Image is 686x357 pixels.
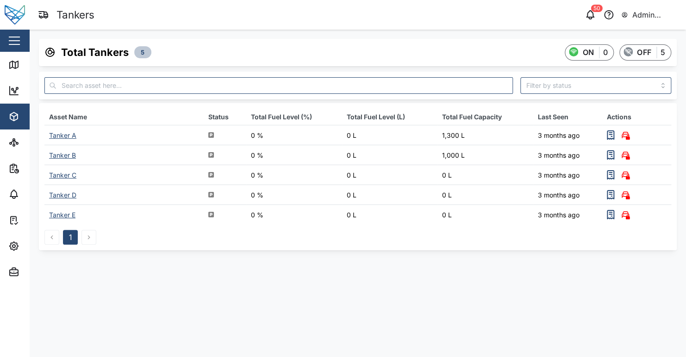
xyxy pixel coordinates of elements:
[49,171,76,179] a: Tanker C
[637,47,651,58] div: OFF
[49,191,76,199] a: Tanker D
[533,145,602,165] td: 3 months ago
[437,109,533,125] th: Total Fuel Capacity
[24,241,57,251] div: Settings
[632,9,678,21] div: Admin Zaerald Lungos
[582,47,594,58] div: ON
[533,205,602,225] td: 3 months ago
[24,267,51,277] div: Admin
[533,109,602,125] th: Last Seen
[347,130,433,141] div: 0 L
[621,8,679,21] button: Admin Zaerald Lungos
[442,150,529,160] div: 1,000 L
[24,215,50,225] div: Tasks
[44,109,204,125] th: Asset Name
[44,77,513,94] input: Search asset here...
[5,5,25,25] img: Main Logo
[342,109,438,125] th: Total Fuel Level (L)
[49,151,76,159] a: Tanker B
[24,137,46,148] div: Sites
[24,86,66,96] div: Dashboard
[63,230,78,245] button: 1
[520,77,672,94] input: Filter by status
[603,47,608,58] div: 0
[56,7,94,23] div: Tankers
[49,211,75,219] a: Tanker E
[24,60,45,70] div: Map
[141,47,144,58] span: 5
[347,210,433,220] div: 0 L
[24,189,53,199] div: Alarms
[24,111,53,122] div: Assets
[246,109,342,125] th: Total Fuel Level (%)
[442,130,529,141] div: 1,300 L
[251,150,337,160] div: 0 %
[442,210,529,220] div: 0 L
[602,109,671,125] th: Actions
[61,45,129,60] h3: Total Tankers
[661,47,665,58] div: 5
[251,170,337,180] div: 0 %
[347,170,433,180] div: 0 L
[347,190,433,200] div: 0 L
[442,190,529,200] div: 0 L
[533,125,602,145] td: 3 months ago
[251,210,337,220] div: 0 %
[49,131,76,139] a: Tanker A
[251,130,337,141] div: 0 %
[24,163,56,173] div: Reports
[533,165,602,185] td: 3 months ago
[591,5,603,12] div: 50
[251,190,337,200] div: 0 %
[533,185,602,205] td: 3 months ago
[347,150,433,160] div: 0 L
[442,170,529,180] div: 0 L
[204,109,246,125] th: Status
